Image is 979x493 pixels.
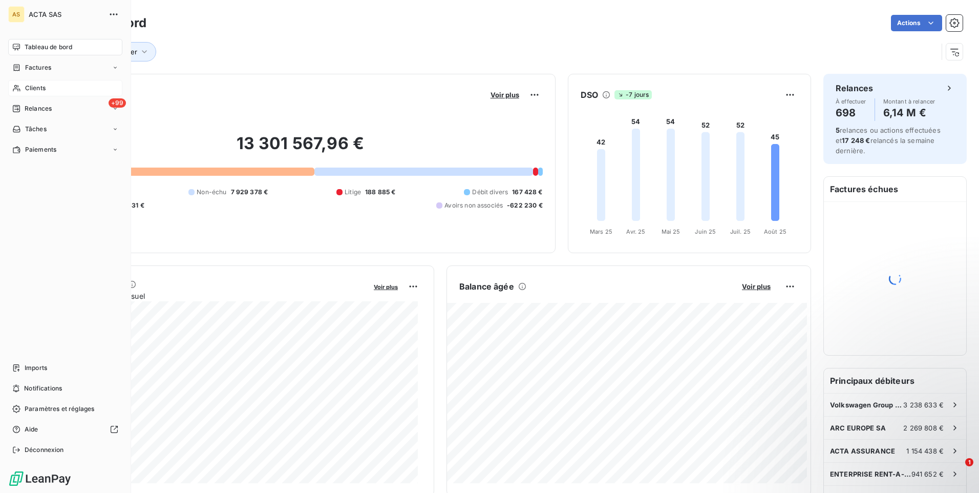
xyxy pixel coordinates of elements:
[581,89,598,101] h6: DSO
[472,188,508,197] span: Débit divers
[944,458,969,483] iframe: Intercom live chat
[25,404,94,414] span: Paramètres et réglages
[374,283,398,291] span: Voir plus
[830,470,911,478] span: ENTERPRISE RENT-A-CAR - CITER SA
[8,59,122,76] a: Factures
[836,126,840,134] span: 5
[24,384,62,393] span: Notifications
[371,282,401,291] button: Voir plus
[614,90,652,99] span: -7 jours
[8,470,72,487] img: Logo LeanPay
[8,100,122,117] a: +99Relances
[695,228,716,235] tspan: Juin 25
[965,458,973,466] span: 1
[507,201,543,210] span: -622 230 €
[25,363,47,373] span: Imports
[231,188,268,197] span: 7 929 378 €
[824,368,966,393] h6: Principaux débiteurs
[25,425,38,434] span: Aide
[8,360,122,376] a: Imports
[25,63,51,72] span: Factures
[764,228,786,235] tspan: Août 25
[109,98,126,108] span: +99
[774,394,979,465] iframe: Intercom notifications message
[836,105,866,121] h4: 698
[626,228,645,235] tspan: Avr. 25
[8,80,122,96] a: Clients
[661,228,680,235] tspan: Mai 25
[491,91,519,99] span: Voir plus
[883,105,935,121] h4: 6,14 M €
[459,280,514,293] h6: Balance âgée
[891,15,942,31] button: Actions
[345,188,361,197] span: Litige
[742,282,771,291] span: Voir plus
[25,43,72,52] span: Tableau de bord
[836,82,873,94] h6: Relances
[836,126,941,155] span: relances ou actions effectuées et relancés la semaine dernière.
[8,401,122,417] a: Paramètres et réglages
[8,39,122,55] a: Tableau de bord
[836,98,866,105] span: À effectuer
[730,228,751,235] tspan: Juil. 25
[365,188,395,197] span: 188 885 €
[444,201,503,210] span: Avoirs non associés
[197,188,226,197] span: Non-échu
[29,10,102,18] span: ACTA SAS
[8,6,25,23] div: AS
[25,125,47,134] span: Tâches
[8,421,122,438] a: Aide
[487,90,522,99] button: Voir plus
[58,291,367,301] span: Chiffre d'affaires mensuel
[25,445,64,455] span: Déconnexion
[739,282,774,291] button: Voir plus
[883,98,935,105] span: Montant à relancer
[8,121,122,137] a: Tâches
[25,104,52,113] span: Relances
[824,177,966,201] h6: Factures échues
[8,141,122,158] a: Paiements
[25,84,46,93] span: Clients
[590,228,612,235] tspan: Mars 25
[25,145,56,154] span: Paiements
[842,136,870,145] span: 17 248 €
[512,188,542,197] span: 167 428 €
[58,133,543,164] h2: 13 301 567,96 €
[911,470,944,478] span: 941 652 €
